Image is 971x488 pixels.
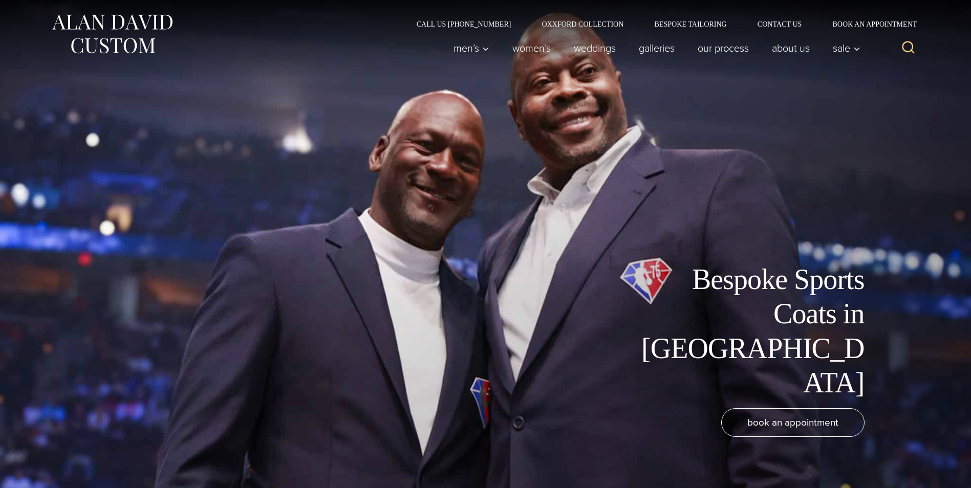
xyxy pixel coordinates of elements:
[627,38,686,58] a: Galleries
[896,36,921,60] button: View Search Form
[817,20,920,28] a: Book an Appointment
[833,43,860,53] span: Sale
[401,20,921,28] nav: Secondary Navigation
[747,415,838,430] span: book an appointment
[562,38,627,58] a: weddings
[721,408,865,437] a: book an appointment
[442,38,866,58] nav: Primary Navigation
[501,38,562,58] a: Women’s
[742,20,817,28] a: Contact Us
[51,11,174,57] img: Alan David Custom
[686,38,760,58] a: Our Process
[401,20,527,28] a: Call Us [PHONE_NUMBER]
[526,20,639,28] a: Oxxford Collection
[639,20,742,28] a: Bespoke Tailoring
[760,38,821,58] a: About Us
[634,262,865,400] h1: Bespoke Sports Coats in [GEOGRAPHIC_DATA]
[454,43,489,53] span: Men’s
